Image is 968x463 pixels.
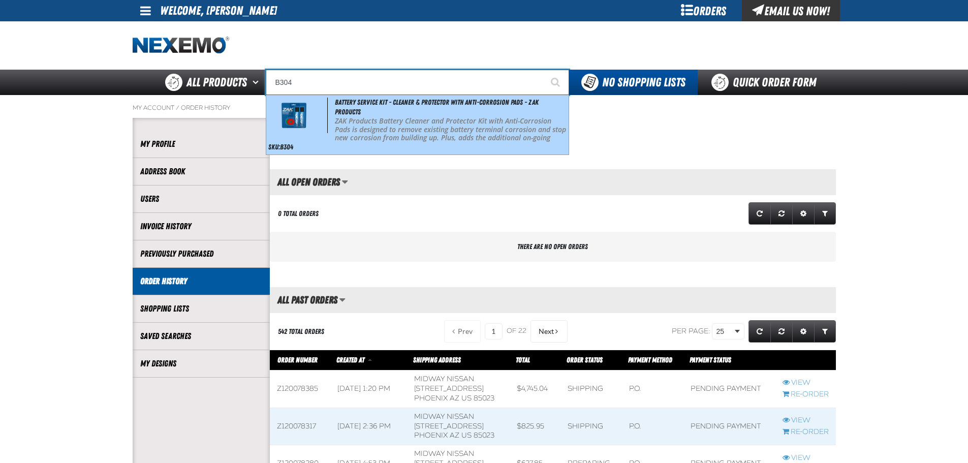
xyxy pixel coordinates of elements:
td: $825.95 [510,408,561,445]
span: Midway Nissan [414,412,474,421]
a: Order History [140,275,262,287]
span: Payment Status [690,356,731,364]
p: ZAK Products Battery Cleaner and Protector Kit with Anti-Corrosion Pads is designed to remove exi... [335,117,567,151]
span: 25 [716,326,733,337]
div: 542 Total Orders [278,327,324,336]
a: Shopping Lists [140,303,262,315]
td: Shipping [560,371,622,408]
td: [DATE] 2:36 PM [330,408,408,445]
a: View Z120078385 order [783,378,829,388]
input: Current page number [485,323,503,339]
a: View Z120078317 order [783,416,829,425]
button: Start Searching [544,70,569,95]
span: US [461,431,472,440]
td: $4,745.04 [510,371,561,408]
a: Users [140,193,262,205]
a: My Account [133,104,174,112]
td: Pending payment [683,408,775,445]
span: AZ [450,394,459,403]
td: Z120078317 [270,408,330,445]
span: Per page: [672,327,710,335]
span: [STREET_ADDRESS] [414,384,484,393]
div: 0 Total Orders [278,209,319,219]
a: Expand or Collapse Grid Settings [792,320,815,343]
a: Saved Searches [140,330,262,342]
a: Invoice History [140,221,262,232]
td: P.O. [622,408,683,445]
input: Search [266,70,569,95]
td: [DATE] 1:20 PM [330,371,408,408]
a: My Profile [140,138,262,150]
a: My Designs [140,358,262,369]
span: Payment Method [628,356,672,364]
th: Row actions [775,350,836,371]
span: of 22 [507,327,526,336]
a: Address Book [140,166,262,177]
button: Open All Products pages [249,70,266,95]
td: Pending payment [683,371,775,408]
a: View Z120078280 order [783,453,829,463]
td: P.O. [622,371,683,408]
a: Re-Order Z120078317 order [783,427,829,437]
span: Created At [336,356,364,364]
span: Shipping Address [413,356,461,364]
span: PHOENIX [414,394,448,403]
a: Refresh grid action [748,320,771,343]
bdo: 85023 [474,431,494,440]
span: There are no open orders [517,242,588,251]
a: Re-Order Z120078385 order [783,390,829,399]
a: Created At [336,356,366,364]
a: Order Status [567,356,603,364]
a: Home [133,37,229,54]
h2: All Open Orders [270,176,340,188]
a: Order Number [277,356,318,364]
span: AZ [450,431,459,440]
button: Manage grid views. Current view is All Past Orders [339,291,346,308]
a: Quick Order Form [698,70,835,95]
button: Manage grid views. Current view is All Open Orders [341,173,348,191]
a: Total [516,356,530,364]
nav: Breadcrumbs [133,104,836,112]
a: Order History [181,104,230,112]
td: Z120078385 [270,371,330,408]
span: Midway Nissan [414,449,474,458]
span: US [461,394,472,403]
a: Reset grid action [770,320,793,343]
button: You do not have available Shopping Lists. Open to Create a New List [569,70,698,95]
span: No Shopping Lists [602,75,685,89]
span: PHOENIX [414,431,448,440]
td: Shipping [560,408,622,445]
a: Reset grid action [770,202,793,225]
h2: All Past Orders [270,294,337,305]
a: Previously Purchased [140,248,262,260]
span: Battery Service Kit - Cleaner & Protector with Anti-Corrosion Pads - ZAK Products [335,98,539,116]
a: Expand or Collapse Grid Settings [792,202,815,225]
img: 5b1158822e2c7765908170-b304_wo_nascar.png [271,98,317,133]
span: Next Page [539,327,554,335]
span: Midway Nissan [414,375,474,383]
a: Refresh grid action [748,202,771,225]
span: SKU:B304 [268,143,293,151]
a: Expand or Collapse Grid Filters [814,202,836,225]
span: [STREET_ADDRESS] [414,422,484,430]
span: / [176,104,179,112]
button: Next Page [530,320,568,343]
bdo: 85023 [474,394,494,403]
a: Expand or Collapse Grid Filters [814,320,836,343]
img: Nexemo logo [133,37,229,54]
span: All Products [186,73,247,91]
